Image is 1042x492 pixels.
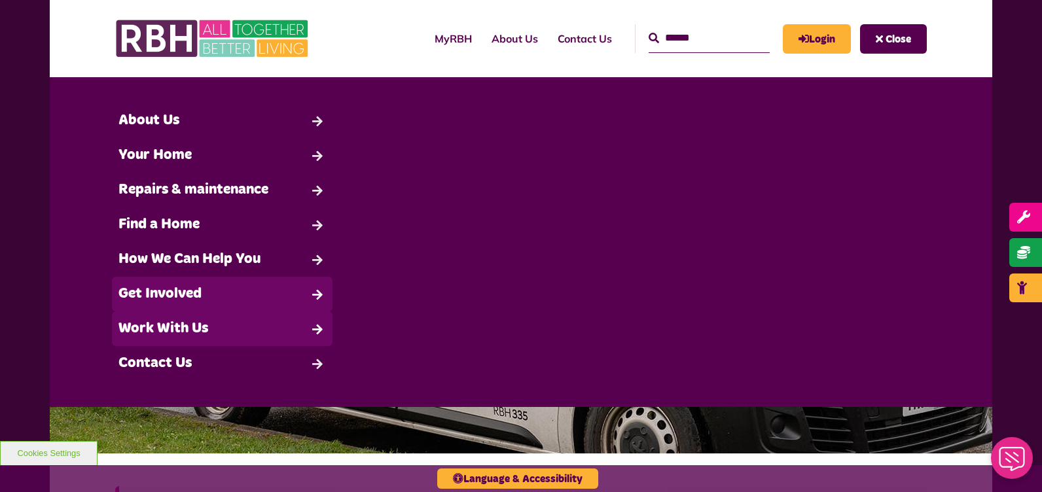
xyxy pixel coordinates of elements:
a: MyRBH [783,24,851,54]
button: Language & Accessibility [437,468,598,489]
img: RBH [115,13,312,64]
a: About Us [482,21,548,56]
a: Work With Us [112,311,332,346]
input: Search [649,24,770,52]
a: About Us [112,103,332,138]
a: How We Can Help You [112,242,332,277]
button: Navigation [860,24,927,54]
a: Get Involved [112,277,332,311]
span: Close [886,34,911,44]
a: Repairs & maintenance [112,173,332,207]
a: Contact Us [548,21,622,56]
a: Contact Us [112,346,332,381]
iframe: Netcall Web Assistant for live chat [983,433,1042,492]
a: Your Home [112,138,332,173]
a: MyRBH [425,21,482,56]
a: Find a Home [112,207,332,242]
